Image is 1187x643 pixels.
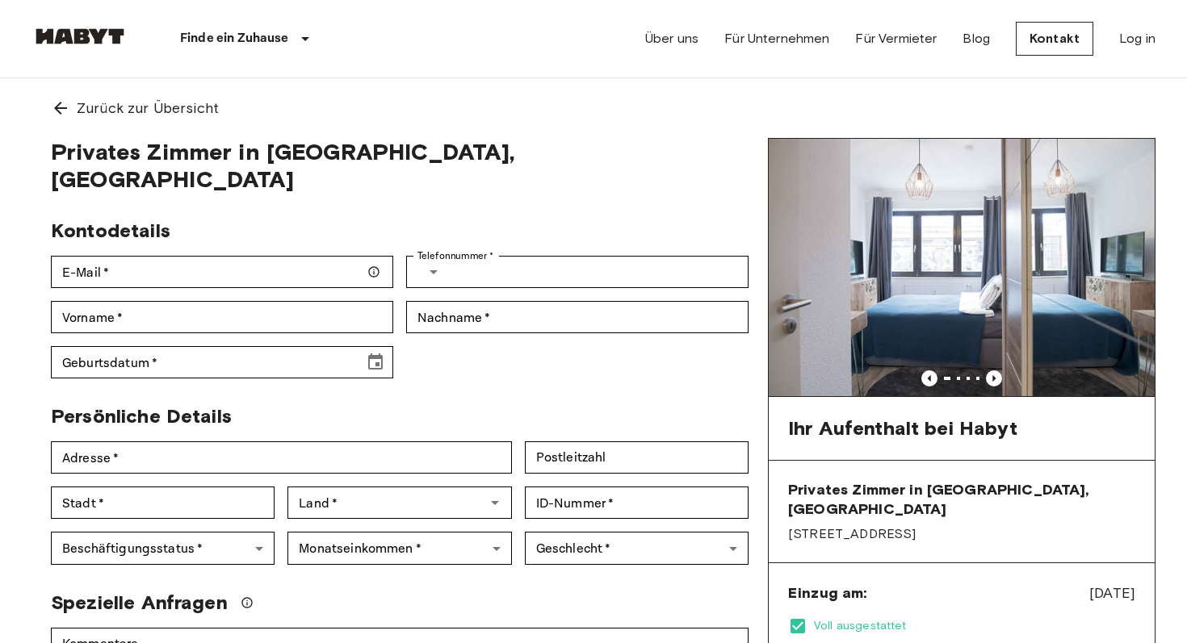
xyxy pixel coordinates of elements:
[814,618,1135,634] span: Voll ausgestattet
[359,346,392,378] button: Choose date
[484,491,506,514] button: Open
[724,29,829,48] a: Für Unternehmen
[769,139,1155,396] img: Marketing picture of unit DE-04-042-001-02HF
[77,98,219,119] span: Zurück zur Übersicht
[855,29,937,48] a: Für Vermieter
[51,219,170,242] span: Kontodetails
[51,256,393,288] div: E-Mail
[367,265,380,278] svg: Stellen Sie sicher, dass Ihre E-Mail-Adresse korrekt ist — wir senden Ihre Buchungsdetails dorthin.
[645,29,698,48] a: Über uns
[180,29,289,48] p: Finde ein Zuhause
[241,596,254,609] svg: Wir werden unser Bestes tun, um Ihre Anfrage zu erfüllen, aber bitte beachten Sie, dass wir Ihre ...
[788,525,1135,543] span: [STREET_ADDRESS]
[51,301,393,333] div: Vorname
[51,404,232,428] span: Persönliche Details
[417,256,450,288] button: Select country
[31,28,128,44] img: Habyt
[1089,582,1135,603] span: [DATE]
[788,416,1018,440] span: Ihr Aufenthalt bei Habyt
[31,78,1156,138] a: Zurück zur Übersicht
[788,583,867,603] span: Einzug am:
[963,29,990,48] a: Blog
[986,370,1002,386] button: Previous image
[406,301,749,333] div: Nachname
[1016,22,1093,56] a: Kontakt
[525,441,749,474] div: Postleitzahl
[921,370,937,386] button: Previous image
[51,138,749,193] span: Privates Zimmer in [GEOGRAPHIC_DATA], [GEOGRAPHIC_DATA]
[51,591,228,615] span: Spezielle Anfragen
[788,480,1135,519] span: Privates Zimmer in [GEOGRAPHIC_DATA], [GEOGRAPHIC_DATA]
[1119,29,1156,48] a: Log in
[51,441,512,474] div: Adresse
[525,486,749,519] div: ID-Nummer
[51,486,275,519] div: Stadt
[417,248,493,263] label: Telefonnummer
